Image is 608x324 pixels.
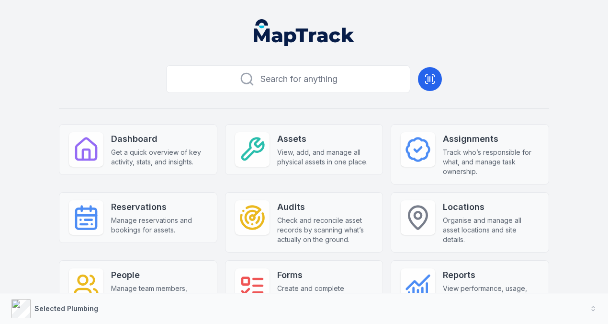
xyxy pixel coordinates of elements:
span: Manage reservations and bookings for assets. [111,216,207,235]
a: FormsCreate and complete checklists, inspections, and custom forms. [225,260,383,321]
strong: Reservations [111,200,207,214]
strong: Locations [443,200,539,214]
strong: People [111,268,207,282]
a: DashboardGet a quick overview of key activity, stats, and insights. [59,124,217,175]
span: View, add, and manage all physical assets in one place. [277,148,373,167]
a: AssetsView, add, and manage all physical assets in one place. [225,124,383,175]
span: Create and complete checklists, inspections, and custom forms. [277,284,373,312]
a: AuditsCheck and reconcile asset records by scanning what’s actually on the ground. [225,192,383,253]
strong: Audits [277,200,373,214]
a: PeopleManage team members, contractors, and personnel access. [59,260,217,321]
strong: Dashboard [111,132,207,146]
span: Get a quick overview of key activity, stats, and insights. [111,148,207,167]
span: Track who’s responsible for what, and manage task ownership. [443,148,539,176]
span: Manage team members, contractors, and personnel access. [111,284,207,312]
span: Check and reconcile asset records by scanning what’s actually on the ground. [277,216,373,244]
strong: Forms [277,268,373,282]
a: ReservationsManage reservations and bookings for assets. [59,192,217,243]
strong: Assets [277,132,373,146]
a: AssignmentsTrack who’s responsible for what, and manage task ownership. [391,124,549,185]
span: Search for anything [260,72,338,86]
nav: Global [238,19,370,46]
button: Search for anything [166,65,410,93]
strong: Assignments [443,132,539,146]
strong: Selected Plumbing [34,304,98,312]
a: LocationsOrganise and manage all asset locations and site details. [391,192,549,253]
span: View performance, usage, and compliance reports. [443,284,539,303]
span: Organise and manage all asset locations and site details. [443,216,539,244]
strong: Reports [443,268,539,282]
a: ReportsView performance, usage, and compliance reports. [391,260,549,311]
